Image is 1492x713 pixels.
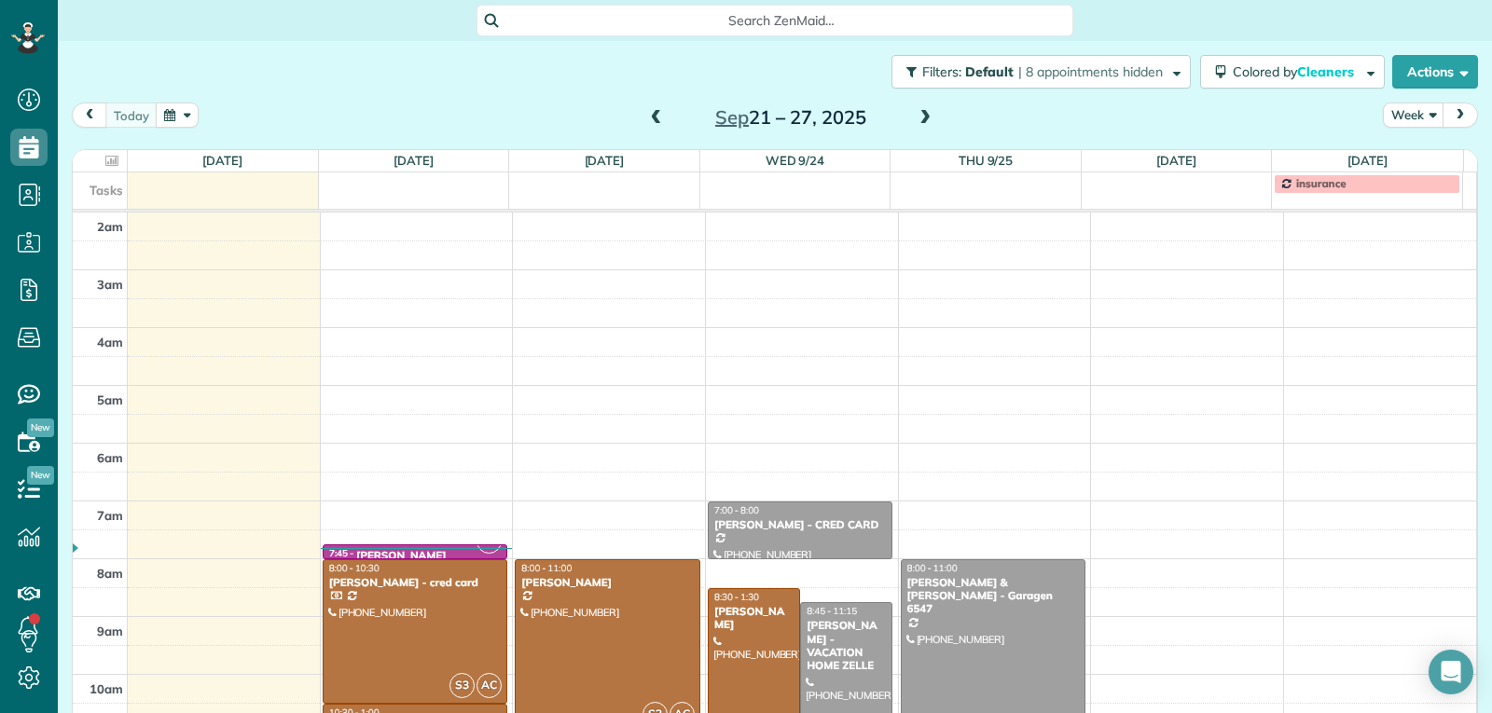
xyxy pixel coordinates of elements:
span: 5am [97,392,123,407]
a: Thu 9/25 [959,153,1014,168]
button: Actions [1392,55,1478,89]
a: [DATE] [585,153,625,168]
a: [DATE] [1347,153,1388,168]
a: [DATE] [394,153,434,168]
span: AC [477,673,502,698]
div: [PERSON_NAME] [356,549,447,562]
button: next [1443,103,1478,128]
span: 9am [97,624,123,638]
span: Default [965,63,1015,80]
span: S3 [449,673,475,698]
button: Colored byCleaners [1200,55,1385,89]
div: [PERSON_NAME] - CRED CARD [713,518,888,531]
span: 8am [97,566,123,581]
span: 10am [90,681,123,696]
span: 7am [97,508,123,523]
span: 6am [97,450,123,465]
div: [PERSON_NAME] - VACATION HOME ZELLE [806,619,887,673]
span: New [27,466,54,485]
span: 2am [97,219,123,234]
span: 8:00 - 11:00 [907,562,958,574]
a: [DATE] [202,153,242,168]
div: [PERSON_NAME] - cred card [328,576,503,589]
div: [PERSON_NAME] [713,605,794,632]
span: 8:30 - 1:30 [714,591,759,603]
div: [PERSON_NAME] & [PERSON_NAME] - Garagen 6547 [906,576,1081,616]
a: Filters: Default | 8 appointments hidden [882,55,1191,89]
button: Week [1383,103,1444,128]
div: [PERSON_NAME] [520,576,695,589]
span: 8:00 - 11:00 [521,562,572,574]
span: | 8 appointments hidden [1018,63,1163,80]
span: insurance [1296,176,1347,190]
span: 8:00 - 10:30 [329,562,380,574]
button: prev [72,103,107,128]
a: [DATE] [1156,153,1196,168]
span: Colored by [1233,63,1361,80]
div: Open Intercom Messenger [1429,650,1473,694]
span: Filters: [922,63,961,80]
span: 8:45 - 11:15 [807,605,857,617]
span: 7:00 - 8:00 [714,504,759,516]
span: Sep [715,105,749,129]
span: 3am [97,277,123,292]
h2: 21 – 27, 2025 [674,107,907,128]
button: Filters: Default | 8 appointments hidden [891,55,1191,89]
span: New [27,418,54,437]
span: 4am [97,335,123,350]
button: today [105,103,158,128]
a: Wed 9/24 [766,153,825,168]
span: Cleaners [1297,63,1357,80]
